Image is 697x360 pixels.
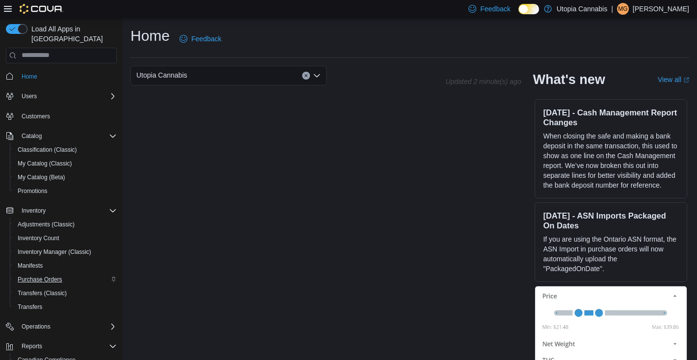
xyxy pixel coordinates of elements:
a: Purchase Orders [14,274,66,285]
button: Open list of options [313,72,321,80]
span: Classification (Classic) [14,144,117,156]
a: Home [18,71,41,83]
span: Classification (Classic) [18,146,77,154]
span: Inventory [22,207,46,215]
button: Customers [2,109,121,123]
p: When closing the safe and making a bank deposit in the same transaction, this used to show as one... [543,131,679,190]
span: Home [22,73,37,81]
a: View allExternal link [658,76,689,83]
span: Adjustments (Classic) [18,221,75,228]
span: MG [618,3,627,15]
span: Home [18,70,117,83]
button: Inventory [18,205,50,217]
span: Customers [18,110,117,122]
span: Inventory Manager (Classic) [18,248,91,256]
span: Inventory Manager (Classic) [14,246,117,258]
button: Clear input [302,72,310,80]
button: Classification (Classic) [10,143,121,157]
span: Operations [22,323,51,331]
span: Load All Apps in [GEOGRAPHIC_DATA] [27,24,117,44]
span: Catalog [22,132,42,140]
span: Transfers (Classic) [18,289,67,297]
span: Feedback [480,4,510,14]
a: Customers [18,111,54,122]
button: Catalog [18,130,46,142]
p: [PERSON_NAME] [633,3,689,15]
img: Cova [20,4,63,14]
button: My Catalog (Beta) [10,170,121,184]
span: Reports [22,342,42,350]
span: Utopia Cannabis [136,69,187,81]
span: Manifests [14,260,117,272]
span: Operations [18,321,117,332]
a: Transfers (Classic) [14,287,71,299]
span: Users [18,90,117,102]
a: My Catalog (Classic) [14,158,76,169]
button: Reports [18,340,46,352]
button: Inventory Count [10,231,121,245]
h2: What's new [533,72,605,87]
h1: Home [130,26,170,46]
span: Promotions [14,185,117,197]
span: My Catalog (Beta) [14,171,117,183]
span: Inventory [18,205,117,217]
button: Inventory Manager (Classic) [10,245,121,259]
a: Feedback [176,29,225,49]
button: Users [18,90,41,102]
a: Transfers [14,301,46,313]
a: My Catalog (Beta) [14,171,69,183]
span: Purchase Orders [14,274,117,285]
svg: External link [683,77,689,83]
span: Purchase Orders [18,276,62,283]
h3: [DATE] - Cash Management Report Changes [543,108,679,127]
button: Transfers (Classic) [10,286,121,300]
input: Dark Mode [518,4,539,14]
span: Feedback [191,34,221,44]
button: Transfers [10,300,121,314]
span: My Catalog (Beta) [18,173,65,181]
a: Promotions [14,185,52,197]
button: Purchase Orders [10,273,121,286]
button: Promotions [10,184,121,198]
span: Transfers (Classic) [14,287,117,299]
span: Adjustments (Classic) [14,219,117,230]
button: Adjustments (Classic) [10,218,121,231]
button: Manifests [10,259,121,273]
span: Promotions [18,187,48,195]
span: Reports [18,340,117,352]
span: Inventory Count [14,232,117,244]
p: Updated 2 minute(s) ago [445,78,521,85]
a: Manifests [14,260,47,272]
button: Inventory [2,204,121,218]
span: Catalog [18,130,117,142]
button: Users [2,89,121,103]
p: If you are using the Ontario ASN format, the ASN Import in purchase orders will now automatically... [543,234,679,274]
a: Inventory Manager (Classic) [14,246,95,258]
span: Inventory Count [18,234,59,242]
h3: [DATE] - ASN Imports Packaged On Dates [543,211,679,230]
p: Utopia Cannabis [557,3,608,15]
a: Inventory Count [14,232,63,244]
span: Customers [22,112,50,120]
span: Transfers [14,301,117,313]
span: My Catalog (Classic) [14,158,117,169]
p: | [611,3,613,15]
button: Home [2,69,121,83]
button: Operations [18,321,54,332]
button: Reports [2,339,121,353]
span: My Catalog (Classic) [18,160,72,167]
a: Classification (Classic) [14,144,81,156]
span: Users [22,92,37,100]
span: Manifests [18,262,43,270]
button: My Catalog (Classic) [10,157,121,170]
button: Operations [2,320,121,333]
span: Transfers [18,303,42,311]
a: Adjustments (Classic) [14,219,78,230]
button: Catalog [2,129,121,143]
div: Madison Goldstein [617,3,629,15]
